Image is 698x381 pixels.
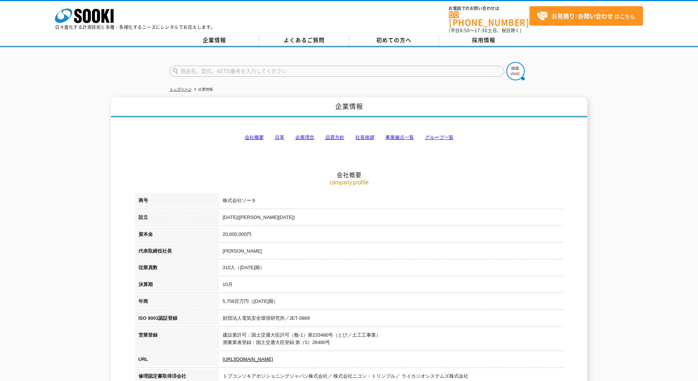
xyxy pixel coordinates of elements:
td: 株式会社ソーキ [219,193,564,210]
h1: 企業情報 [111,97,587,117]
td: [DATE]([PERSON_NAME][DATE]) [219,210,564,227]
th: 従業員数 [135,260,219,277]
th: ISO 9001認証登録 [135,311,219,328]
td: 310人（[DATE]期） [219,260,564,277]
th: 商号 [135,193,219,210]
th: 代表取締役社長 [135,244,219,261]
span: 初めての方へ [376,36,411,44]
a: よくあるご質問 [259,35,349,46]
p: company profile [135,178,564,186]
a: 企業理念 [295,135,314,140]
th: 年商 [135,294,219,311]
a: グループ一覧 [425,135,454,140]
span: (平日 ～ 土日、祝日除く) [449,27,521,34]
p: 日々進化する計測技術と多種・多様化するニーズにレンタルでお応えします。 [55,25,215,29]
a: 沿革 [275,135,284,140]
a: お見積り･お問い合わせはこちら [529,6,643,26]
span: お電話でのお問い合わせは [449,6,529,11]
th: 設立 [135,210,219,227]
td: 財団法人電気安全環境研究所／JET-0869 [219,311,564,328]
input: 商品名、型式、NETIS番号を入力してください [170,66,504,77]
img: btn_search.png [506,62,525,80]
strong: お見積り･お問い合わせ [551,11,613,20]
a: 会社概要 [245,135,264,140]
li: 企業情報 [193,86,213,94]
td: [PERSON_NAME] [219,244,564,261]
th: 決算期 [135,277,219,294]
a: [PHONE_NUMBER] [449,11,529,26]
a: トップページ [170,87,192,91]
a: [URL][DOMAIN_NAME] [223,356,273,362]
td: 建設業許可：国土交通大臣許可（般-1）第233480号（とび／土工工事業） 測量業者登録：国土交通大臣登録 第（5）26480号 [219,328,564,352]
h2: 会社概要 [135,98,564,179]
td: 5,756百万円（[DATE]期） [219,294,564,311]
span: 8:50 [460,27,470,34]
a: 採用情報 [439,35,529,46]
td: 10月 [219,277,564,294]
a: 品質方針 [325,135,344,140]
span: 17:30 [474,27,488,34]
span: はこちら [537,11,635,22]
a: 事業拠点一覧 [385,135,414,140]
a: 社長挨拶 [355,135,374,140]
th: URL [135,352,219,369]
td: 20,000,000円 [219,227,564,244]
a: 初めての方へ [349,35,439,46]
th: 資本金 [135,227,219,244]
th: 営業登録 [135,328,219,352]
a: 企業情報 [170,35,259,46]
